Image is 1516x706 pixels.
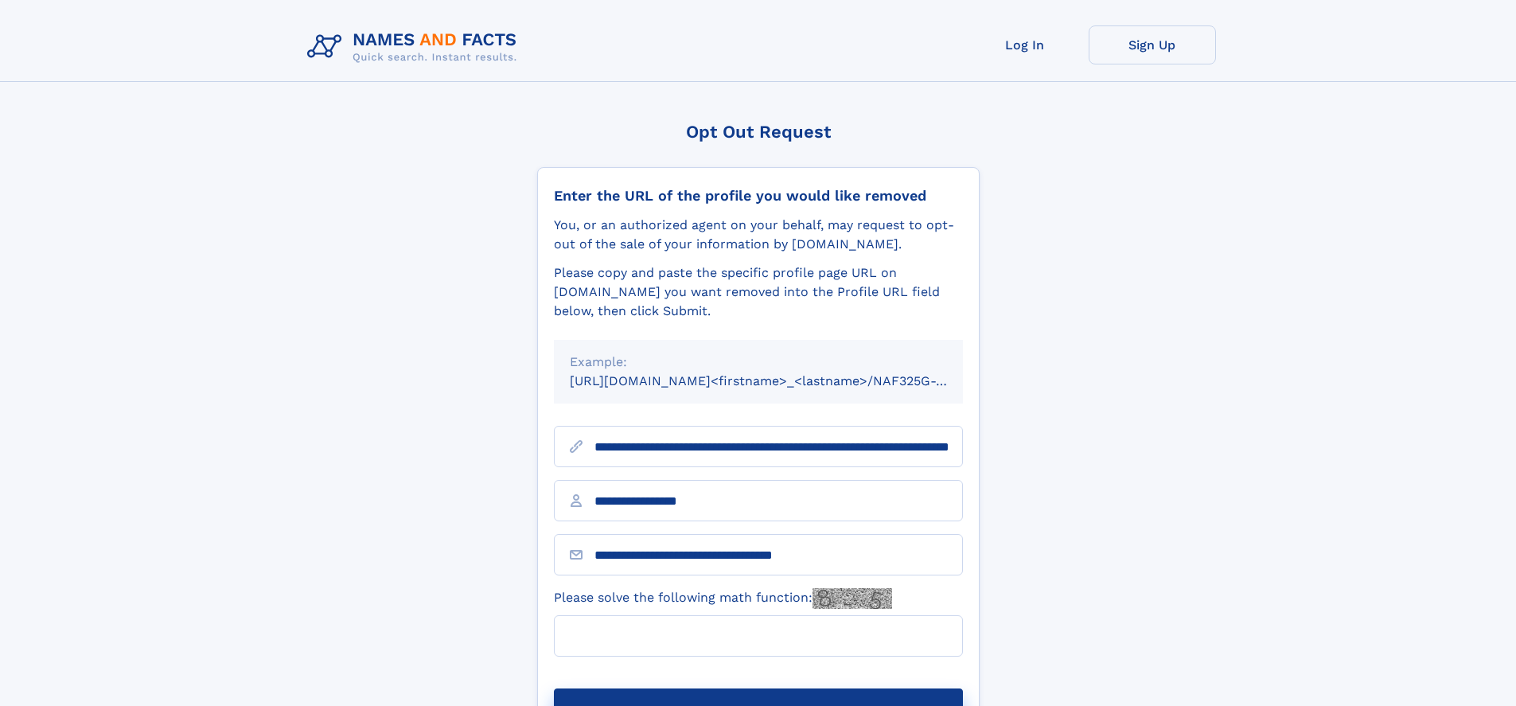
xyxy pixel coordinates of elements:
[301,25,530,68] img: Logo Names and Facts
[554,588,892,609] label: Please solve the following math function:
[570,353,947,372] div: Example:
[537,122,980,142] div: Opt Out Request
[554,216,963,254] div: You, or an authorized agent on your behalf, may request to opt-out of the sale of your informatio...
[570,373,993,388] small: [URL][DOMAIN_NAME]<firstname>_<lastname>/NAF325G-xxxxxxxx
[554,187,963,205] div: Enter the URL of the profile you would like removed
[554,263,963,321] div: Please copy and paste the specific profile page URL on [DOMAIN_NAME] you want removed into the Pr...
[961,25,1089,64] a: Log In
[1089,25,1216,64] a: Sign Up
